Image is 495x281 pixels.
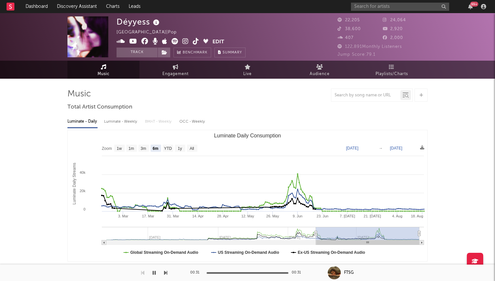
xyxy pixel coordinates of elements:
[142,214,155,218] text: 17. Mar
[344,270,354,276] div: FTSG
[192,214,204,218] text: 14. Apr
[80,189,85,193] text: 20k
[214,48,246,57] button: Summary
[392,214,402,218] text: 4. Aug
[117,16,161,27] div: Déyyess
[346,146,358,151] text: [DATE]
[310,70,330,78] span: Audience
[212,38,224,46] button: Edit
[72,163,77,204] text: Luminate Daily Streams
[139,61,211,79] a: Engagement
[411,214,423,218] text: 18. Aug
[178,146,182,151] text: 1y
[266,214,279,218] text: 26. May
[293,214,302,218] text: 9. Jun
[383,27,403,31] span: 2,920
[243,70,252,78] span: Live
[167,214,179,218] text: 31. Mar
[67,61,139,79] a: Music
[211,61,284,79] a: Live
[117,29,184,36] div: [GEOGRAPHIC_DATA] | Pop
[468,4,473,9] button: 99+
[338,45,402,49] span: 122,891 Monthly Listeners
[179,116,206,127] div: OCC - Weekly
[117,146,122,151] text: 1w
[364,214,381,218] text: 21. [DATE]
[104,116,138,127] div: Luminate - Weekly
[241,214,254,218] text: 12. May
[218,250,279,255] text: US Streaming On-Demand Audio
[190,269,203,277] div: 00:31
[338,18,360,22] span: 22,205
[383,36,403,40] span: 2,000
[67,103,132,111] span: Total Artist Consumption
[183,49,208,57] span: Benchmark
[102,146,112,151] text: Zoom
[470,2,478,7] div: 99 +
[153,146,158,151] text: 6m
[217,214,229,218] text: 28. Apr
[67,116,98,127] div: Luminate - Daily
[118,214,129,218] text: 3. Mar
[130,250,198,255] text: Global Streaming On-Demand Audio
[298,250,365,255] text: Ex-US Streaming On-Demand Audio
[331,93,400,98] input: Search by song name or URL
[162,70,189,78] span: Engagement
[284,61,356,79] a: Audience
[164,146,172,151] text: YTD
[190,146,194,151] text: All
[292,269,305,277] div: 00:31
[141,146,146,151] text: 3m
[338,27,361,31] span: 38,600
[117,48,157,57] button: Track
[338,36,354,40] span: 407
[68,130,427,261] svg: Luminate Daily Consumption
[351,3,449,11] input: Search for artists
[129,146,134,151] text: 1m
[98,70,110,78] span: Music
[340,214,355,218] text: 7. [DATE]
[376,70,408,78] span: Playlists/Charts
[83,207,85,211] text: 0
[390,146,402,151] text: [DATE]
[317,214,328,218] text: 23. Jun
[80,171,85,174] text: 40k
[214,133,281,138] text: Luminate Daily Consumption
[223,51,242,54] span: Summary
[338,52,376,57] span: Jump Score: 79.1
[383,18,406,22] span: 24,064
[174,48,211,57] a: Benchmark
[356,61,428,79] a: Playlists/Charts
[379,146,383,151] text: →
